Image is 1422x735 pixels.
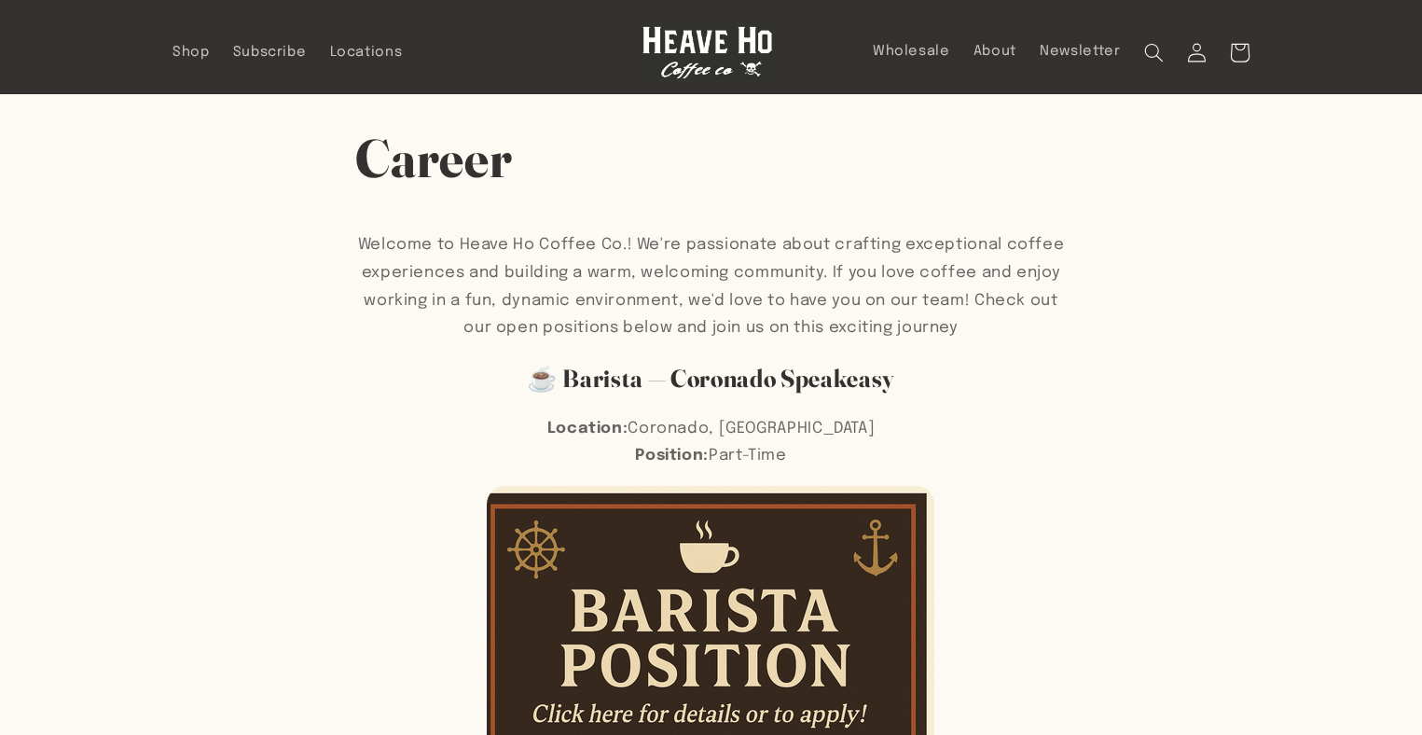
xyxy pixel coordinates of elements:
p: Coronado, [GEOGRAPHIC_DATA] Part-Time [355,415,1066,470]
h1: Career [355,124,1066,193]
p: Welcome to Heave Ho Coffee Co.! We're passionate about crafting exceptional coffee experiences an... [355,231,1066,341]
span: About [973,43,1016,61]
summary: Search [1132,31,1175,74]
a: Subscribe [221,32,318,73]
a: About [961,31,1028,72]
strong: Location: [547,421,628,437]
span: Subscribe [233,44,307,62]
img: Heave Ho Coffee Co [642,26,773,79]
span: Shop [173,44,210,62]
a: Shop [160,32,221,73]
span: Locations [330,44,403,62]
span: Wholesale [873,43,950,61]
a: Wholesale [861,31,961,72]
a: Locations [318,32,414,73]
span: Newsletter [1040,43,1120,61]
strong: Position: [635,448,709,464]
h2: ☕ Barista — Coronado Speakeasy [355,363,1066,395]
a: Newsletter [1029,31,1133,72]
